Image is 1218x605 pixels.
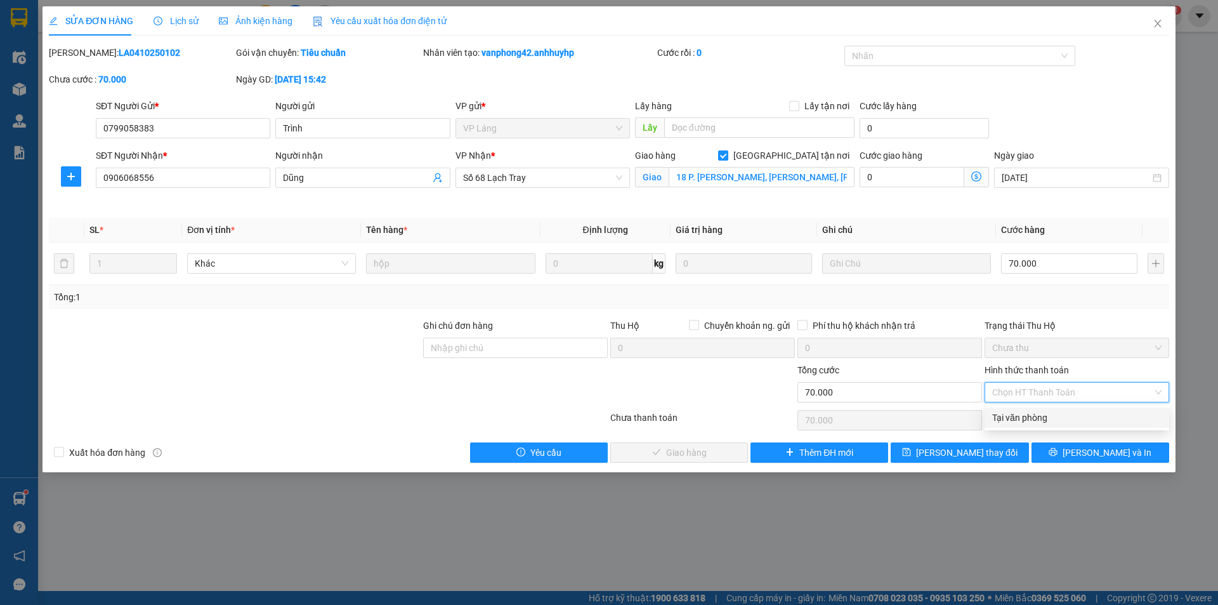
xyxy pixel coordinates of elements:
span: Tên hàng [366,225,407,235]
input: Ghi Chú [822,253,991,274]
span: Tổng cước [797,365,839,375]
img: logo [6,50,70,115]
span: Lấy tận nơi [799,99,855,113]
button: Close [1140,6,1175,42]
span: Lấy hàng [635,101,672,111]
span: Thêm ĐH mới [799,446,853,460]
span: SỬA ĐƠN HÀNG [49,16,133,26]
span: exclamation-circle [516,448,525,458]
div: Chưa thanh toán [609,411,796,433]
span: Yêu cầu xuất hóa đơn điện tử [313,16,447,26]
label: Ghi chú đơn hàng [423,321,493,331]
input: Dọc đường [664,117,855,138]
span: edit [49,17,58,25]
div: Người nhận [275,149,450,163]
input: Ngày giao [1002,171,1149,185]
button: delete [54,253,74,274]
label: Cước lấy hàng [860,101,917,111]
span: Yêu cầu [530,446,561,460]
b: vanphong42.anhhuyhp [481,48,574,58]
div: Chưa cước : [49,72,233,86]
span: Đơn vị tính [187,225,235,235]
button: checkGiao hàng [610,442,748,463]
input: Cước giao hàng [860,167,964,187]
button: printer[PERSON_NAME] và In [1031,442,1169,463]
span: Giao [635,167,669,187]
div: Gói vận chuyển: [236,46,421,60]
span: Chọn HT Thanh Toán [992,383,1162,402]
span: Cước hàng [1001,225,1045,235]
span: Xuất hóa đơn hàng [64,446,150,460]
img: icon [313,17,323,27]
span: Lịch sử [154,16,199,26]
div: Nhân viên tạo: [423,46,655,60]
span: Định lượng [583,225,628,235]
div: VP gửi [455,99,630,113]
span: [PERSON_NAME] thay đổi [916,446,1018,460]
label: Hình thức thanh toán [985,365,1069,375]
b: LA0410250102 [119,48,180,58]
button: exclamation-circleYêu cầu [470,442,608,463]
span: Số 68 Lạch Tray [463,168,622,187]
span: Chuyển phát nhanh: [GEOGRAPHIC_DATA] - [GEOGRAPHIC_DATA] [72,55,181,100]
button: plus [1148,253,1164,274]
span: user-add [433,173,443,183]
strong: CHUYỂN PHÁT NHANH VIP ANH HUY [79,10,174,51]
span: Giao hàng [635,150,676,161]
span: plus [785,448,794,458]
div: Tại văn phòng [992,411,1162,425]
b: 0 [697,48,702,58]
input: 0 [676,253,812,274]
div: SĐT Người Gửi [96,99,270,113]
button: save[PERSON_NAME] thay đổi [891,442,1028,463]
div: SĐT Người Nhận [96,149,270,163]
div: Tổng: 1 [54,290,470,304]
input: Giao tận nơi [669,167,855,187]
div: Ngày GD: [236,72,421,86]
span: printer [1049,448,1058,458]
span: Giá trị hàng [676,225,723,235]
button: plusThêm ĐH mới [750,442,888,463]
span: SL [89,225,100,235]
label: Cước giao hàng [860,150,922,161]
label: Ngày giao [994,150,1034,161]
span: [PERSON_NAME] và In [1063,446,1151,460]
span: VP Nhận [455,150,491,161]
div: [PERSON_NAME]: [49,46,233,60]
span: Phí thu hộ khách nhận trả [808,319,920,333]
div: Cước rồi : [657,46,842,60]
b: 70.000 [98,74,126,84]
span: Khác [195,254,348,273]
span: info-circle [153,448,162,457]
span: clock-circle [154,17,162,25]
input: VD: Bàn, Ghế [366,253,535,274]
b: Tiêu chuẩn [301,48,346,58]
span: save [902,448,911,458]
span: VP Láng [463,119,622,138]
span: picture [219,17,228,25]
span: Chuyển khoản ng. gửi [699,319,795,333]
div: Trạng thái Thu Hộ [985,319,1169,333]
span: kg [653,253,665,274]
th: Ghi chú [817,218,996,243]
div: Người gửi [275,99,450,113]
span: dollar-circle [971,171,981,182]
input: Cước lấy hàng [860,118,989,138]
span: Lấy [635,117,664,138]
span: [GEOGRAPHIC_DATA] tận nơi [728,149,855,163]
button: plus [61,166,81,187]
span: Ảnh kiện hàng [219,16,292,26]
span: close [1153,18,1163,29]
span: Thu Hộ [610,321,639,331]
span: plus [62,171,81,182]
span: Chưa thu [992,338,1162,357]
input: Ghi chú đơn hàng [423,338,608,358]
b: [DATE] 15:42 [275,74,326,84]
